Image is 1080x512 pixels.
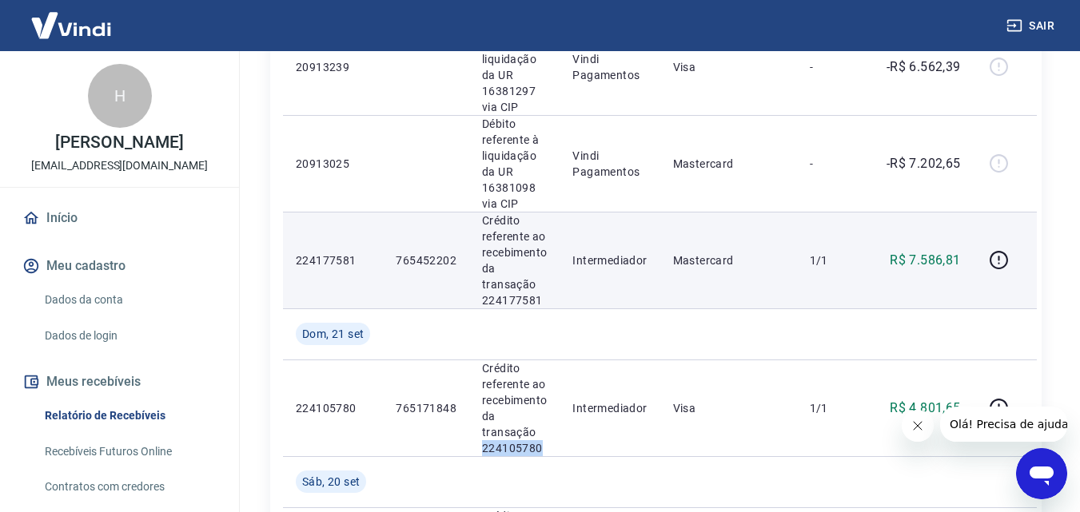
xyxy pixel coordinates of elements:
p: Mastercard [673,252,784,268]
p: [PERSON_NAME] [55,134,183,151]
iframe: Botão para abrir a janela de mensagens [1016,448,1067,499]
p: 224105780 [296,400,370,416]
p: Crédito referente ao recebimento da transação 224177581 [482,212,547,308]
p: Visa [673,400,784,416]
p: -R$ 6.562,39 [887,58,961,77]
button: Meu cadastro [19,248,220,284]
p: 765452202 [396,252,456,268]
a: Contratos com credores [38,470,220,503]
p: 20913025 [296,156,370,172]
p: Visa [673,59,784,75]
a: Dados de login [38,320,220,352]
iframe: Fechar mensagem [902,410,934,442]
p: Débito referente à liquidação da UR 16381297 via CIP [482,19,547,115]
p: 1/1 [810,400,857,416]
p: 224177581 [296,252,370,268]
a: Recebíveis Futuros Online [38,435,220,468]
p: R$ 7.586,81 [890,251,960,270]
p: R$ 4.801,65 [890,399,960,418]
p: [EMAIL_ADDRESS][DOMAIN_NAME] [31,157,208,174]
button: Meus recebíveis [19,364,220,399]
p: 1/1 [810,252,857,268]
p: Débito referente à liquidação da UR 16381098 via CIP [482,116,547,212]
img: Vindi [19,1,123,50]
p: Intermediador [572,252,647,268]
span: Olá! Precisa de ajuda? [10,11,134,24]
a: Relatório de Recebíveis [38,399,220,432]
a: Início [19,200,220,236]
p: Vindi Pagamentos [572,148,647,180]
p: - [810,59,857,75]
p: 20913239 [296,59,370,75]
p: - [810,156,857,172]
span: Dom, 21 set [302,326,364,342]
div: H [88,64,152,128]
p: 765171848 [396,400,456,416]
p: -R$ 7.202,65 [887,154,961,173]
span: Sáb, 20 set [302,474,360,490]
p: Mastercard [673,156,784,172]
iframe: Mensagem da empresa [940,407,1067,442]
p: Vindi Pagamentos [572,51,647,83]
p: Intermediador [572,400,647,416]
p: Crédito referente ao recebimento da transação 224105780 [482,360,547,456]
button: Sair [1003,11,1061,41]
a: Dados da conta [38,284,220,316]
